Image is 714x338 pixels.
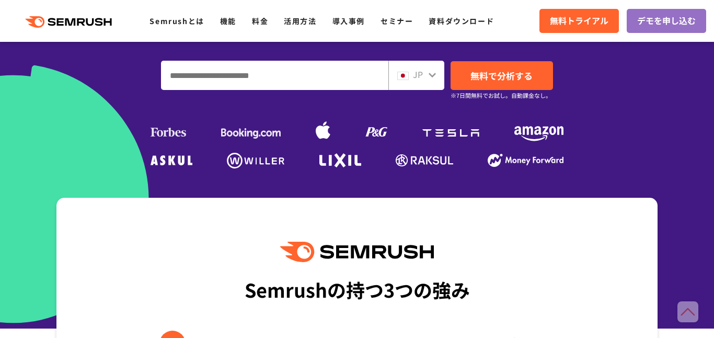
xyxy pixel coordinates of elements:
a: セミナー [381,16,413,26]
input: ドメイン、キーワードまたはURLを入力してください [162,61,388,89]
span: デモを申し込む [637,14,696,28]
span: 無料トライアル [550,14,608,28]
span: JP [413,68,423,81]
a: Semrushとは [149,16,204,26]
a: 無料トライアル [539,9,619,33]
span: 無料で分析する [470,69,533,82]
small: ※7日間無料でお試し。自動課金なし。 [451,91,551,100]
a: 料金 [252,16,268,26]
a: 機能 [220,16,236,26]
img: Semrush [280,242,434,262]
a: 資料ダウンロード [429,16,494,26]
a: 活用方法 [284,16,316,26]
a: 無料で分析する [451,61,553,90]
a: デモを申し込む [627,9,706,33]
div: Semrushの持つ3つの強み [245,270,470,309]
a: 導入事例 [332,16,365,26]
